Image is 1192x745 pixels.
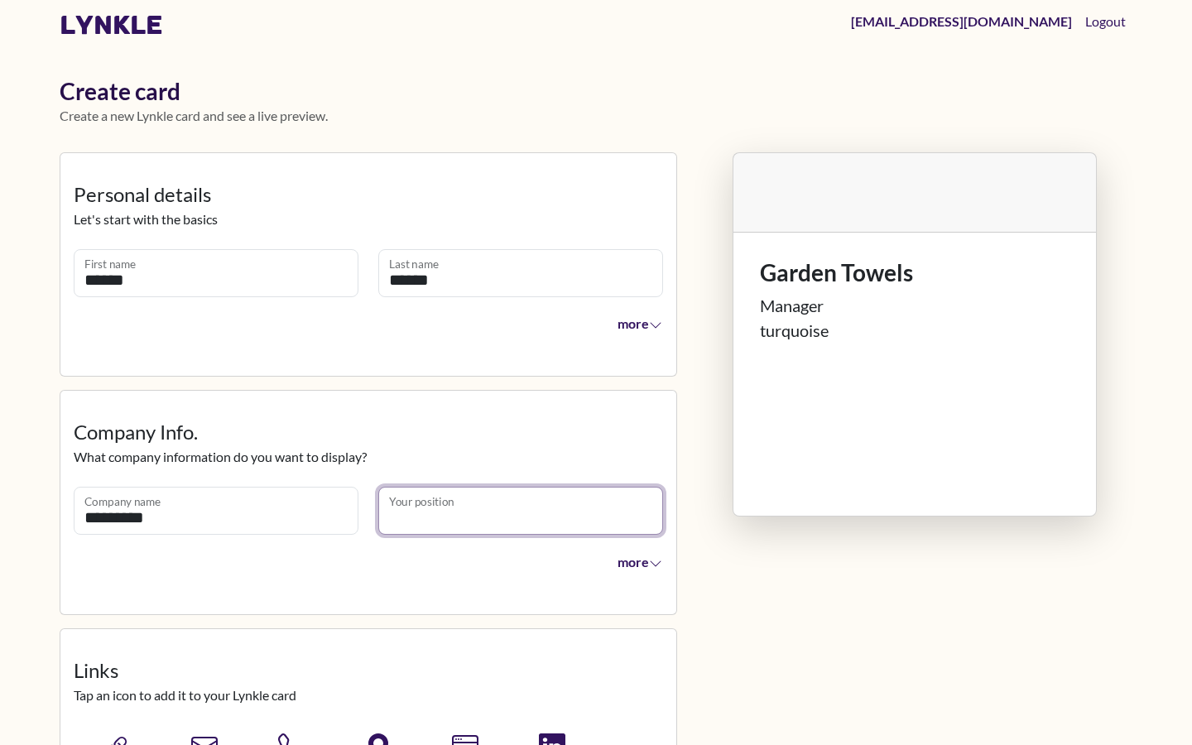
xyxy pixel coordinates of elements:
[607,307,663,340] button: more
[74,656,663,685] legend: Links
[74,417,663,447] legend: Company Info.
[697,152,1132,556] div: Lynkle card preview
[607,545,663,578] button: more
[760,293,1069,318] div: Manager
[74,685,663,705] p: Tap an icon to add it to your Lynkle card
[760,259,1069,287] h1: Garden Towels
[60,9,163,41] a: lynkle
[60,78,1132,106] h1: Create card
[60,106,1132,126] p: Create a new Lynkle card and see a live preview.
[1079,5,1132,38] button: Logout
[74,209,663,229] p: Let's start with the basics
[74,180,663,209] legend: Personal details
[844,5,1079,38] a: [EMAIL_ADDRESS][DOMAIN_NAME]
[618,554,662,570] span: more
[760,318,1069,343] div: turquoise
[618,315,662,331] span: more
[74,447,663,467] p: What company information do you want to display?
